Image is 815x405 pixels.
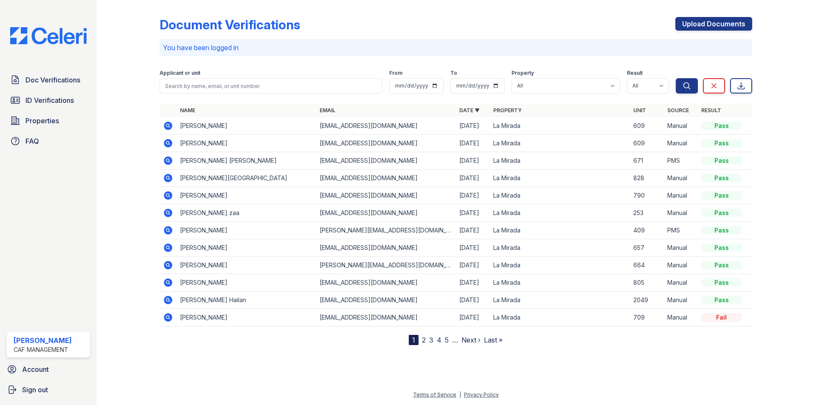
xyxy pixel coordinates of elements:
td: La Mirada [490,309,630,326]
td: [PERSON_NAME] [177,187,316,204]
td: [DATE] [456,222,490,239]
td: [DATE] [456,204,490,222]
td: La Mirada [490,170,630,187]
td: 609 [630,135,664,152]
td: [PERSON_NAME] [177,257,316,274]
a: 4 [437,336,441,344]
div: | [459,391,461,398]
td: Manual [664,257,698,274]
label: From [389,70,402,76]
td: [DATE] [456,170,490,187]
a: Next › [461,336,481,344]
td: [PERSON_NAME] Hailan [177,292,316,309]
div: Fail [701,313,742,322]
td: [EMAIL_ADDRESS][DOMAIN_NAME] [316,309,456,326]
label: To [450,70,457,76]
a: Upload Documents [675,17,752,31]
td: La Mirada [490,152,630,170]
td: 709 [630,309,664,326]
td: [EMAIL_ADDRESS][DOMAIN_NAME] [316,170,456,187]
span: Account [22,364,49,374]
td: La Mirada [490,204,630,222]
td: Manual [664,204,698,222]
td: [EMAIL_ADDRESS][DOMAIN_NAME] [316,152,456,170]
input: Search by name, email, or unit number [160,78,382,93]
td: [EMAIL_ADDRESS][DOMAIN_NAME] [316,274,456,292]
div: Pass [701,122,742,130]
td: Manual [664,239,698,257]
td: Manual [664,292,698,309]
img: CE_Logo_Blue-a8612792a0a2168367f1c8372b55b34899dd931a85d93a1a3d3e32e68fde9ad4.png [3,27,93,44]
td: La Mirada [490,292,630,309]
a: Doc Verifications [7,71,90,88]
td: [EMAIL_ADDRESS][DOMAIN_NAME] [316,117,456,135]
span: Sign out [22,385,48,395]
td: [DATE] [456,135,490,152]
td: [DATE] [456,187,490,204]
td: [PERSON_NAME] zaa [177,204,316,222]
td: [PERSON_NAME] [177,309,316,326]
a: Terms of Service [413,391,456,398]
td: [PERSON_NAME][GEOGRAPHIC_DATA] [177,170,316,187]
div: Pass [701,209,742,217]
td: [PERSON_NAME] [177,239,316,257]
td: [DATE] [456,239,490,257]
a: Name [180,107,195,113]
td: Manual [664,187,698,204]
td: La Mirada [490,257,630,274]
div: Pass [701,139,742,147]
td: [PERSON_NAME] [177,222,316,239]
td: Manual [664,170,698,187]
td: Manual [664,309,698,326]
a: Unit [633,107,646,113]
td: [DATE] [456,257,490,274]
div: Pass [701,191,742,200]
a: FAQ [7,133,90,150]
td: 657 [630,239,664,257]
div: Pass [701,226,742,235]
td: [DATE] [456,117,490,135]
label: Property [511,70,534,76]
span: ID Verifications [25,95,74,105]
td: 253 [630,204,664,222]
td: La Mirada [490,274,630,292]
td: [DATE] [456,292,490,309]
td: [DATE] [456,309,490,326]
td: La Mirada [490,117,630,135]
p: You have been logged in [163,42,749,53]
td: 2049 [630,292,664,309]
a: 2 [422,336,426,344]
td: 828 [630,170,664,187]
td: [DATE] [456,152,490,170]
td: 664 [630,257,664,274]
a: Result [701,107,721,113]
div: Pass [701,296,742,304]
div: CAF Management [14,346,72,354]
div: Pass [701,278,742,287]
div: 1 [409,335,419,345]
a: Email [320,107,335,113]
td: 805 [630,274,664,292]
td: [PERSON_NAME][EMAIL_ADDRESS][DOMAIN_NAME] [316,222,456,239]
a: Privacy Policy [464,391,499,398]
td: [PERSON_NAME] [177,274,316,292]
span: Doc Verifications [25,75,80,85]
td: Manual [664,135,698,152]
td: PMS [664,222,698,239]
a: Properties [7,112,90,129]
div: Pass [701,261,742,269]
td: PMS [664,152,698,170]
td: La Mirada [490,135,630,152]
button: Sign out [3,381,93,398]
td: [PERSON_NAME] [PERSON_NAME] [177,152,316,170]
a: Source [667,107,689,113]
td: La Mirada [490,239,630,257]
div: [PERSON_NAME] [14,335,72,346]
td: [DATE] [456,274,490,292]
a: ID Verifications [7,92,90,109]
label: Result [627,70,643,76]
div: Document Verifications [160,17,300,32]
td: 609 [630,117,664,135]
a: 3 [429,336,433,344]
td: [PERSON_NAME] [177,135,316,152]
